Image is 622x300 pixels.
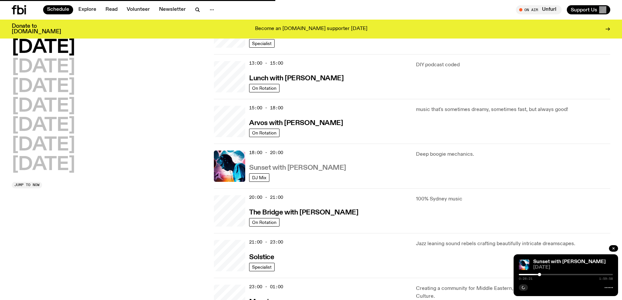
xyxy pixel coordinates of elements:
[12,39,75,57] button: [DATE]
[249,284,283,290] span: 23:00 - 01:00
[519,277,533,280] span: 0:26:21
[533,265,613,270] span: [DATE]
[252,175,266,180] span: DJ Mix
[12,182,42,188] button: Jump to now
[12,24,61,35] h3: Donate to [DOMAIN_NAME]
[567,5,610,14] button: Support Us
[249,173,269,182] a: DJ Mix
[523,7,558,12] span: Tune in live
[12,117,75,135] button: [DATE]
[249,75,343,82] h3: Lunch with [PERSON_NAME]
[252,130,277,135] span: On Rotation
[416,106,610,114] p: music that's sometimes dreamy, sometimes fast, but always good!
[249,150,283,156] span: 18:00 - 20:00
[252,86,277,90] span: On Rotation
[571,7,597,13] span: Support Us
[249,105,283,111] span: 15:00 - 18:00
[214,106,245,137] a: Bri is smiling and wearing a black t-shirt. She is standing in front of a lush, green field. Ther...
[416,61,610,69] p: DIY podcast coded
[252,264,272,269] span: Specialist
[249,165,346,171] h3: Sunset with [PERSON_NAME]
[599,277,613,280] span: 1:59:58
[249,253,274,261] a: Solstice
[249,254,274,261] h3: Solstice
[516,5,562,14] button: On AirUnfurl
[519,260,529,270] img: Simon Caldwell stands side on, looking downwards. He has headphones on. Behind him is a brightly ...
[252,220,277,225] span: On Rotation
[249,263,275,271] a: Specialist
[123,5,154,14] a: Volunteer
[249,84,279,92] a: On Rotation
[249,194,283,200] span: 20:00 - 21:00
[12,156,75,174] button: [DATE]
[214,240,245,271] a: A girl standing in the ocean as waist level, staring into the rise of the sun.
[12,97,75,116] button: [DATE]
[43,5,73,14] a: Schedule
[249,60,283,66] span: 13:00 - 15:00
[249,120,343,127] h3: Arvos with [PERSON_NAME]
[249,239,283,245] span: 21:00 - 23:00
[14,183,40,187] span: Jump to now
[12,78,75,96] button: [DATE]
[249,39,275,48] a: Specialist
[214,195,245,227] a: People climb Sydney's Harbour Bridge
[249,129,279,137] a: On Rotation
[249,118,343,127] a: Arvos with [PERSON_NAME]
[74,5,100,14] a: Explore
[416,150,610,158] p: Deep boogie mechanics.
[249,163,346,171] a: Sunset with [PERSON_NAME]
[255,26,367,32] p: Become an [DOMAIN_NAME] supporter [DATE]
[416,240,610,248] p: Jazz leaning sound rebels crafting beautifully intricate dreamscapes.
[252,41,272,46] span: Specialist
[214,150,245,182] img: Simon Caldwell stands side on, looking downwards. He has headphones on. Behind him is a brightly ...
[249,218,279,227] a: On Rotation
[249,209,358,216] h3: The Bridge with [PERSON_NAME]
[249,74,343,82] a: Lunch with [PERSON_NAME]
[416,195,610,203] p: 100% Sydney music
[102,5,121,14] a: Read
[249,208,358,216] a: The Bridge with [PERSON_NAME]
[533,259,606,264] a: Sunset with [PERSON_NAME]
[12,136,75,154] button: [DATE]
[12,58,75,76] button: [DATE]
[155,5,190,14] a: Newsletter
